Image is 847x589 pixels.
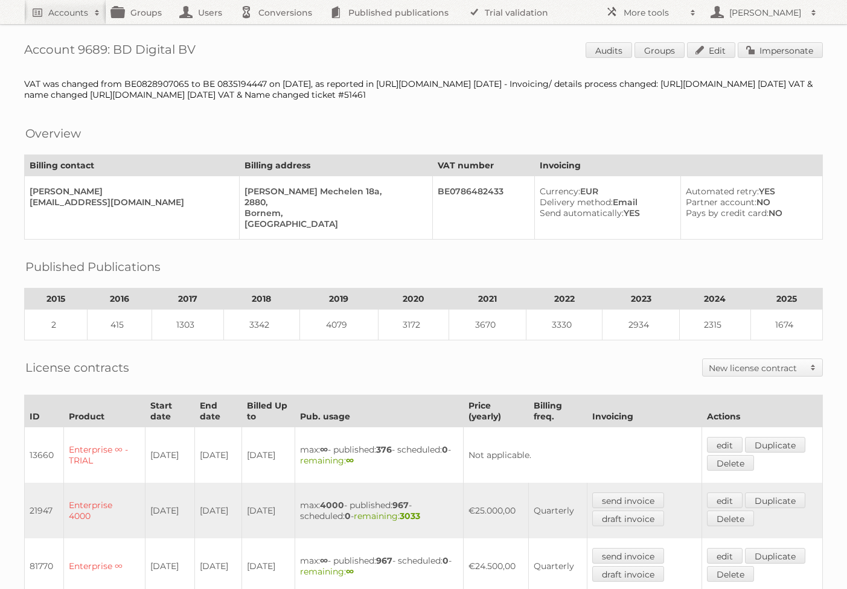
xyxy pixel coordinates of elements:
[194,483,241,538] td: [DATE]
[540,197,671,208] div: Email
[295,427,464,483] td: max: - published: - scheduled: -
[379,288,449,310] th: 2020
[707,566,754,582] a: Delete
[634,42,685,58] a: Groups
[535,155,823,176] th: Invoicing
[529,483,587,538] td: Quarterly
[295,395,464,427] th: Pub. usage
[320,555,328,566] strong: ∞
[686,197,756,208] span: Partner account:
[245,186,422,197] div: [PERSON_NAME] Mechelen 18a,
[25,358,129,377] h2: License contracts
[687,42,735,58] a: Edit
[379,310,449,340] td: 3172
[64,395,145,427] th: Product
[686,186,813,197] div: YES
[702,395,822,427] th: Actions
[592,492,664,508] a: send invoice
[686,208,813,218] div: NO
[376,444,392,455] strong: 376
[449,288,526,310] th: 2021
[680,288,750,310] th: 2024
[320,500,344,511] strong: 4000
[624,7,684,19] h2: More tools
[346,566,354,577] strong: ∞
[295,483,464,538] td: max: - published: - scheduled: -
[376,555,392,566] strong: 967
[540,208,671,218] div: YES
[449,310,526,340] td: 3670
[750,288,822,310] th: 2025
[194,395,241,427] th: End date
[707,455,754,471] a: Delete
[320,444,328,455] strong: ∞
[242,395,295,427] th: Billed Up to
[242,483,295,538] td: [DATE]
[88,288,152,310] th: 2016
[726,7,805,19] h2: [PERSON_NAME]
[25,427,64,483] td: 13660
[602,288,680,310] th: 2023
[240,155,432,176] th: Billing address
[245,208,422,218] div: Bornem,
[738,42,823,58] a: Impersonate
[540,208,624,218] span: Send automatically:
[354,511,420,521] span: remaining:
[703,359,822,376] a: New license contract
[540,197,613,208] span: Delivery method:
[432,176,535,240] td: BE0786482433
[463,483,528,538] td: €25.000,00
[592,566,664,582] a: draft invoice
[152,288,223,310] th: 2017
[602,310,680,340] td: 2934
[463,395,528,427] th: Price (yearly)
[592,511,664,526] a: draft invoice
[30,186,229,197] div: [PERSON_NAME]
[346,455,354,466] strong: ∞
[680,310,750,340] td: 2315
[299,288,378,310] th: 2019
[145,483,195,538] td: [DATE]
[745,548,805,564] a: Duplicate
[25,483,64,538] td: 21947
[25,310,88,340] td: 2
[707,548,743,564] a: edit
[526,310,602,340] td: 3330
[707,511,754,526] a: Delete
[707,492,743,508] a: edit
[245,197,422,208] div: 2880,
[392,500,409,511] strong: 967
[540,186,671,197] div: EUR
[526,288,602,310] th: 2022
[299,310,378,340] td: 4079
[345,511,351,521] strong: 0
[300,455,354,466] span: remaining:
[745,437,805,453] a: Duplicate
[443,555,449,566] strong: 0
[242,427,295,483] td: [DATE]
[145,427,195,483] td: [DATE]
[64,427,145,483] td: Enterprise ∞ - TRIAL
[750,310,822,340] td: 1674
[709,362,804,374] h2: New license contract
[24,78,823,100] div: VAT was changed from BE0828907065 to BE 0835194447 on [DATE], as reported in [URL][DOMAIN_NAME] [...
[592,548,664,564] a: send invoice
[707,437,743,453] a: edit
[686,186,759,197] span: Automated retry:
[25,258,161,276] h2: Published Publications
[587,395,702,427] th: Invoicing
[686,197,813,208] div: NO
[442,444,448,455] strong: 0
[30,197,229,208] div: [EMAIL_ADDRESS][DOMAIN_NAME]
[25,155,240,176] th: Billing contact
[686,208,769,218] span: Pays by credit card:
[804,359,822,376] span: Toggle
[463,427,702,483] td: Not applicable.
[88,310,152,340] td: 415
[745,492,805,508] a: Duplicate
[25,124,81,142] h2: Overview
[194,427,241,483] td: [DATE]
[24,42,823,60] h1: Account 9689: BD Digital BV
[300,566,354,577] span: remaining:
[223,310,299,340] td: 3342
